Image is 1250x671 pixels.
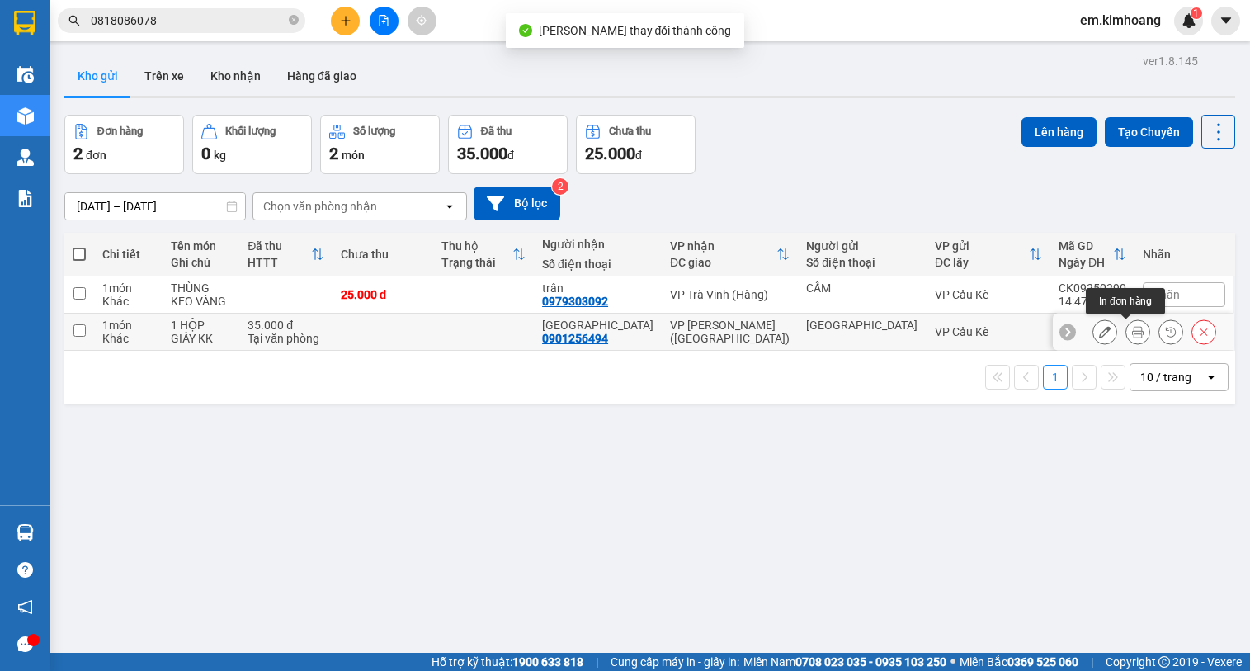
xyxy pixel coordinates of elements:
[342,149,365,162] span: món
[443,200,456,213] svg: open
[201,144,210,163] span: 0
[542,238,653,251] div: Người nhận
[935,325,1042,338] div: VP Cầu Kè
[1059,295,1126,308] div: 14:47 [DATE]
[743,653,946,671] span: Miền Nam
[1143,248,1225,261] div: Nhãn
[102,319,154,332] div: 1 món
[481,125,512,137] div: Đã thu
[670,256,776,269] div: ĐC giao
[960,653,1078,671] span: Miền Bắc
[86,149,106,162] span: đơn
[248,256,311,269] div: HTTT
[214,149,226,162] span: kg
[17,636,33,652] span: message
[17,66,34,83] img: warehouse-icon
[341,288,425,301] div: 25.000 đ
[17,562,33,578] span: question-circle
[596,653,598,671] span: |
[370,7,399,35] button: file-add
[248,332,324,345] div: Tại văn phòng
[248,239,311,253] div: Đã thu
[14,11,35,35] img: logo-vxr
[225,125,276,137] div: Khối lượng
[17,149,34,166] img: warehouse-icon
[662,233,798,276] th: Toggle SortBy
[1193,7,1199,19] span: 1
[795,655,946,669] strong: 0708 023 035 - 0935 103 250
[448,115,568,174] button: Đã thu35.000đ
[542,332,608,345] div: 0901256494
[552,178,568,195] sup: 2
[539,24,732,37] span: [PERSON_NAME] thay đổi thành công
[1059,281,1126,295] div: CK09250290
[289,15,299,25] span: close-circle
[17,524,34,541] img: warehouse-icon
[950,659,955,665] span: ⚪️
[131,56,197,96] button: Trên xe
[441,239,512,253] div: Thu hộ
[441,256,512,269] div: Trạng thái
[340,15,351,26] span: plus
[935,288,1042,301] div: VP Cầu Kè
[576,115,696,174] button: Chưa thu25.000đ
[1021,117,1097,147] button: Lên hàng
[408,7,436,35] button: aim
[1050,233,1134,276] th: Toggle SortBy
[289,13,299,29] span: close-circle
[1059,239,1113,253] div: Mã GD
[102,295,154,308] div: Khác
[542,258,653,271] div: Số điện thoại
[17,190,34,207] img: solution-icon
[519,24,532,37] span: check-circle
[670,319,790,345] div: VP [PERSON_NAME] ([GEOGRAPHIC_DATA])
[806,239,918,253] div: Người gửi
[542,295,608,308] div: 0979303092
[1091,653,1093,671] span: |
[64,115,184,174] button: Đơn hàng2đơn
[102,281,154,295] div: 1 món
[806,256,918,269] div: Số điện thoại
[102,332,154,345] div: Khác
[197,56,274,96] button: Kho nhận
[192,115,312,174] button: Khối lượng0kg
[1043,365,1068,390] button: 1
[239,233,333,276] th: Toggle SortBy
[806,319,918,332] div: VIỆT ÚC
[102,248,154,261] div: Chi tiết
[17,599,33,615] span: notification
[507,149,514,162] span: đ
[512,655,583,669] strong: 1900 633 818
[1059,256,1113,269] div: Ngày ĐH
[263,198,377,215] div: Chọn văn phòng nhận
[171,256,231,269] div: Ghi chú
[17,107,34,125] img: warehouse-icon
[611,653,739,671] span: Cung cấp máy in - giấy in:
[353,125,395,137] div: Số lượng
[609,125,651,137] div: Chưa thu
[65,193,245,220] input: Select a date range.
[542,319,653,332] div: VIỆT NINH
[171,281,231,308] div: THÙNG KEO VÀNG
[474,187,560,220] button: Bộ lọc
[171,319,231,345] div: 1 HỘP GIẤY KK
[433,233,534,276] th: Toggle SortBy
[64,56,131,96] button: Kho gửi
[331,7,360,35] button: plus
[1205,371,1218,384] svg: open
[378,15,389,26] span: file-add
[1067,10,1174,31] span: em.kimhoang
[935,256,1029,269] div: ĐC lấy
[1007,655,1078,669] strong: 0369 525 060
[670,288,790,301] div: VP Trà Vinh (Hàng)
[542,281,653,295] div: trân
[927,233,1050,276] th: Toggle SortBy
[1143,52,1198,70] div: ver 1.8.145
[1140,369,1191,385] div: 10 / trang
[935,239,1029,253] div: VP gửi
[97,125,143,137] div: Đơn hàng
[1105,117,1193,147] button: Tạo Chuyến
[806,281,918,295] div: CẨM
[1182,13,1196,28] img: icon-new-feature
[274,56,370,96] button: Hàng đã giao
